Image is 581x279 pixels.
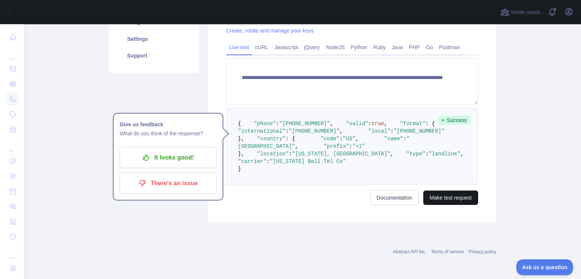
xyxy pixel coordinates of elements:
span: "[PHONE_NUMBER]" [394,128,444,134]
span: , [384,121,387,127]
a: Create, rotate and manage your keys [226,28,314,34]
span: "US" [343,136,356,142]
span: { [238,121,241,127]
a: NodeJS [323,41,348,53]
span: "name" [384,136,403,142]
a: Documentation [370,191,419,205]
span: "phone" [254,121,276,127]
a: Python [348,41,370,53]
span: : { [426,121,435,127]
span: Success [438,116,471,125]
button: Make test request [423,191,478,205]
span: : [426,151,429,157]
span: : [286,128,289,134]
span: "prefix" [324,143,349,149]
button: Invite users [499,6,542,18]
span: , [460,151,463,157]
a: cURL [252,41,271,53]
span: }, [238,151,244,157]
span: "valid" [346,121,368,127]
span: }, [238,136,244,142]
a: jQuery [301,41,323,53]
span: : [289,151,292,157]
span: "international" [238,128,286,134]
p: What do you think of the response? [120,129,216,138]
span: "[GEOGRAPHIC_DATA]" [238,136,410,149]
span: "+1" [352,143,365,149]
span: : [349,143,352,149]
a: Terms of service [431,249,464,254]
a: Abstract API Inc. [393,249,427,254]
span: : [403,136,406,142]
button: It looks good! [120,147,216,168]
span: "[PHONE_NUMBER]" [289,128,339,134]
div: ... [6,138,18,153]
span: , [330,121,333,127]
span: "local" [368,128,390,134]
span: , [356,136,359,142]
span: "format" [400,121,426,127]
a: Postman [436,41,463,53]
span: , [340,128,343,134]
span: , [390,151,393,157]
button: There's an issue [120,173,216,194]
a: Java [389,41,406,53]
span: true [371,121,384,127]
a: Support [118,47,190,64]
p: It looks good! [125,151,211,164]
span: "[PHONE_NUMBER]" [279,121,330,127]
div: ... [6,45,18,60]
span: , [295,143,298,149]
h1: Give us feedback [120,120,216,129]
span: "location" [257,151,289,157]
a: Live test [226,41,252,53]
span: : [276,121,279,127]
a: Privacy policy [469,249,496,254]
a: Settings [118,31,190,47]
span: "code" [320,136,339,142]
span: "country" [257,136,286,142]
span: Invite users [511,8,540,17]
a: Go [423,41,436,53]
p: There's an issue [125,177,211,190]
span: : [340,136,343,142]
span: } [238,166,241,172]
span: : [390,128,393,134]
a: PHP [406,41,423,53]
span: : { [286,136,295,142]
span: "landline" [429,151,460,157]
iframe: Toggle Customer Support [516,259,573,275]
span: "[US_STATE], [GEOGRAPHIC_DATA]" [292,151,390,157]
a: Ruby [370,41,389,53]
div: ... [6,245,18,260]
span: : [368,121,371,127]
span: "carrier" [238,158,267,164]
span: "type" [406,151,425,157]
span: : [267,158,270,164]
a: Javascript [271,41,301,53]
span: "[US_STATE] Bell Tel Co" [270,158,346,164]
